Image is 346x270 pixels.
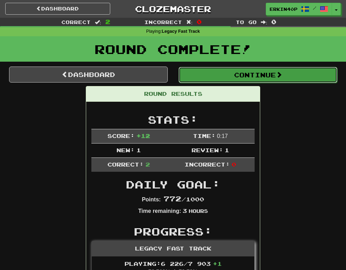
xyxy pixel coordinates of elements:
span: Score: [107,132,135,139]
a: Erkin40p / [266,3,332,15]
strong: Points: [142,196,161,202]
strong: Time remaining: [138,208,181,214]
a: Dashboard [9,67,168,83]
span: Time: [193,132,216,139]
span: + 1 [213,260,222,267]
span: 772 [164,194,181,203]
strong: Legacy Fast Track [162,29,200,34]
span: 0 [197,18,202,25]
div: Legacy Fast Track [92,241,254,256]
span: / 1000 [164,196,204,202]
span: Correct: [107,161,144,168]
span: + 12 [136,132,150,139]
span: 1 [225,147,229,153]
span: Incorrect: [185,161,230,168]
span: 2 [145,161,150,168]
span: 2 [105,18,110,25]
span: 0 : 17 [217,133,228,139]
span: Playing: 6 226 / 7 903 [125,260,222,267]
span: : [186,20,193,24]
span: / [313,6,316,10]
span: Incorrect [144,19,182,25]
span: New: [116,147,135,153]
h2: Progress: [91,226,255,237]
span: Correct [61,19,91,25]
button: Continue [179,67,337,83]
a: Clozemaster [121,3,226,15]
span: 3 [182,207,187,214]
span: : [261,20,267,24]
span: To go [236,19,257,25]
span: 0 [271,18,276,25]
a: Dashboard [5,3,110,15]
h1: Round Complete! [2,42,344,56]
span: 0 [232,161,236,168]
small: Hours [189,208,208,214]
h2: Stats: [91,114,255,125]
h2: Daily Goal: [91,179,255,190]
span: Erkin40p [270,6,298,12]
span: Review: [191,147,223,153]
span: : [95,20,101,24]
div: Round Results [86,86,260,102]
span: 1 [136,147,141,153]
